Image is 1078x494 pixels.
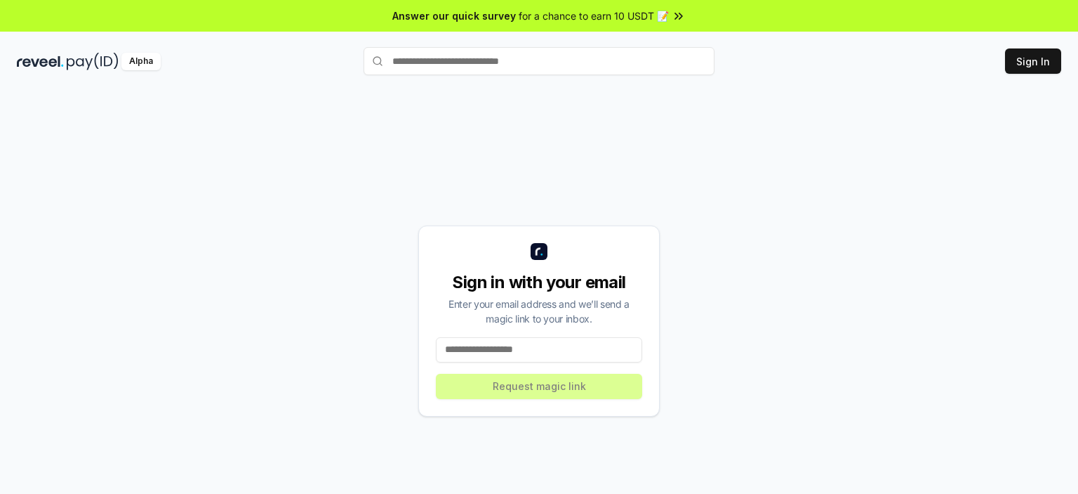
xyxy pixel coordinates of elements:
img: logo_small [531,243,547,260]
span: Answer our quick survey [392,8,516,23]
div: Alpha [121,53,161,70]
img: reveel_dark [17,53,64,70]
div: Sign in with your email [436,271,642,294]
button: Sign In [1005,48,1061,74]
span: for a chance to earn 10 USDT 📝 [519,8,669,23]
div: Enter your email address and we’ll send a magic link to your inbox. [436,297,642,326]
img: pay_id [67,53,119,70]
